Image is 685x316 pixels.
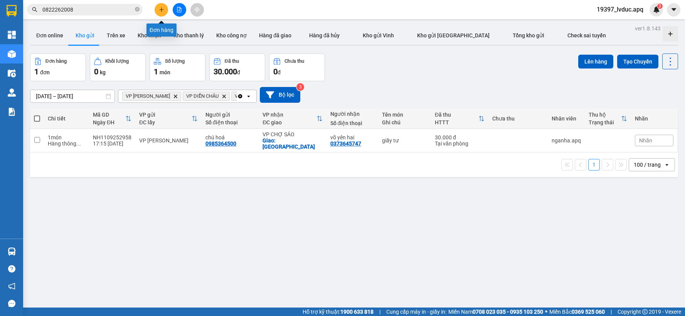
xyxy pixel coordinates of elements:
span: Kho gửi [GEOGRAPHIC_DATA] [417,32,490,38]
th: Toggle SortBy [135,109,202,129]
span: VP CHỢ SÁO, close by backspace [231,92,275,101]
div: Số lượng [165,59,185,64]
button: plus [155,3,168,17]
span: Cung cấp máy in - giấy in: [386,308,446,316]
span: Hỗ trợ kỹ thuật: [303,308,374,316]
img: warehouse-icon [8,247,16,256]
img: solution-icon [8,108,16,116]
div: Giao: chợ sáo nam giang [263,137,322,150]
span: 19397_lvduc.apq [591,5,650,14]
button: Kho nhận [131,26,167,45]
div: Ghi chú [382,119,427,125]
th: Toggle SortBy [431,109,488,129]
span: Hàng đã hủy [309,32,340,38]
span: 1 [34,67,39,76]
span: VP THANH CHƯƠNG, close by backspace [122,92,181,101]
span: 1 [154,67,158,76]
strong: 0369 525 060 [572,309,605,315]
span: Miền Nam [448,308,543,316]
span: VP DIỄN CHÂU, close by backspace [183,92,230,101]
div: VP CHỢ SÁO [263,131,322,137]
div: Người gửi [205,112,255,118]
input: Tìm tên, số ĐT hoặc mã đơn [42,5,133,14]
span: VP DIỄN CHÂU [186,93,219,99]
span: Check sai tuyến [567,32,606,38]
span: món [160,69,170,75]
button: Kho gửi [69,26,101,45]
img: warehouse-icon [8,69,16,77]
div: VP gửi [139,112,192,118]
span: Tổng kho gửi [513,32,544,38]
div: Đơn hàng [45,59,67,64]
input: Select a date range. [30,90,114,102]
strong: 1900 633 818 [340,309,374,315]
sup: 3 [296,83,304,91]
button: Kho thanh lý [167,26,210,45]
span: caret-down [670,6,677,13]
button: Tạo Chuyến [617,55,658,69]
button: Đã thu30.000đ [209,54,265,81]
span: 0 [94,67,98,76]
svg: Delete [222,94,226,99]
div: 17:15 [DATE] [93,140,131,147]
div: VP nhận [263,112,316,118]
img: dashboard-icon [8,31,16,39]
span: đ [278,69,281,75]
div: HTTT [435,119,478,125]
span: question-circle [8,265,15,273]
div: Chưa thu [492,115,544,122]
img: icon-new-feature [653,6,660,13]
img: warehouse-icon [8,50,16,58]
div: Trạng thái [589,119,621,125]
span: kg [100,69,106,75]
div: NH1109252958 [93,134,131,140]
div: 0373645747 [330,140,361,147]
th: Toggle SortBy [585,109,631,129]
span: VP THANH CHƯƠNG [126,93,170,99]
button: Trên xe [101,26,131,45]
span: đơn [40,69,50,75]
div: Tại văn phòng [435,140,485,147]
span: aim [194,7,200,12]
div: Tạo kho hàng mới [663,26,678,42]
span: 0 [273,67,278,76]
div: Ngày ĐH [93,119,125,125]
button: Chưa thu0đ [269,54,325,81]
img: logo-vxr [7,5,17,17]
th: Toggle SortBy [89,109,135,129]
button: 1 [588,159,600,171]
div: ver 1.8.143 [635,24,661,33]
div: Khối lượng [105,59,129,64]
div: ĐC lấy [139,119,192,125]
div: Số điện thoại [205,119,255,125]
div: Người nhận [330,111,374,117]
button: file-add [173,3,186,17]
div: 0985364500 [205,140,236,147]
div: Đã thu [225,59,239,64]
svg: Delete [173,94,178,99]
div: Mã GD [93,112,125,118]
div: võ yên hai [330,134,374,140]
div: Hàng thông thường [48,140,85,147]
button: aim [190,3,204,17]
svg: open [664,162,670,168]
div: VP [PERSON_NAME] [139,137,198,144]
button: Đơn online [30,26,69,45]
span: ... [76,140,81,147]
span: plus [159,7,164,12]
button: Đơn hàng1đơn [30,54,86,81]
span: Nhãn [639,137,652,144]
button: Lên hàng [578,55,613,69]
button: Kho công nợ [210,26,253,45]
button: Hàng đã giao [253,26,298,45]
div: Nhân viên [552,115,581,122]
strong: 0708 023 035 - 0935 103 250 [473,309,543,315]
span: 30.000 [214,67,237,76]
span: close-circle [135,7,140,12]
div: 1 món [48,134,85,140]
span: | [379,308,380,316]
span: | [611,308,612,316]
span: ⚪️ [545,310,547,313]
div: Nhãn [635,115,673,122]
span: search [32,7,37,12]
